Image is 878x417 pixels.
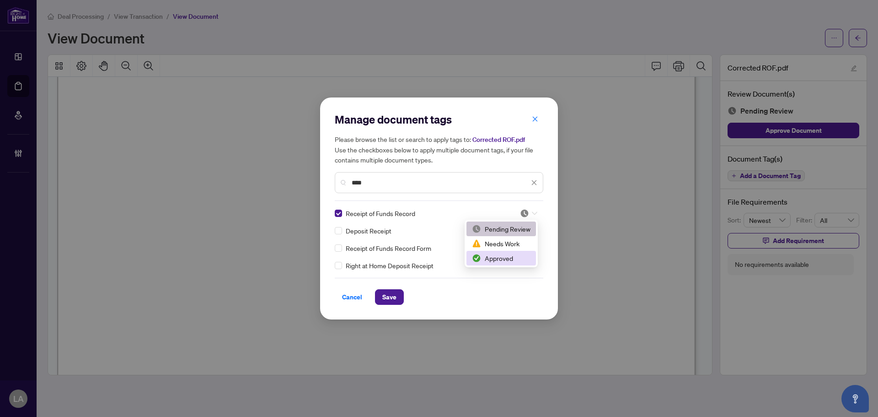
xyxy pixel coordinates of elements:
button: Save [375,289,404,305]
div: Needs Work [466,236,536,251]
span: Receipt of Funds Record [346,208,415,218]
button: Cancel [335,289,369,305]
span: Deposit Receipt [346,226,391,236]
span: Save [382,290,396,304]
img: status [520,209,529,218]
img: status [472,254,481,263]
img: status [472,239,481,248]
span: close [531,179,537,186]
span: Right at Home Deposit Receipt [346,260,434,271]
span: Receipt of Funds Record Form [346,243,431,253]
h2: Manage document tags [335,112,543,127]
img: status [472,224,481,233]
h5: Please browse the list or search to apply tags to: Use the checkboxes below to apply multiple doc... [335,134,543,165]
div: Pending Review [472,224,530,234]
div: Pending Review [466,222,536,236]
span: Cancel [342,290,362,304]
div: Approved [466,251,536,265]
span: close [532,116,538,122]
button: Open asap [841,385,869,412]
span: Corrected ROF.pdf [472,135,525,144]
div: Approved [472,253,530,263]
span: Pending Review [520,209,537,218]
div: Needs Work [472,238,530,249]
